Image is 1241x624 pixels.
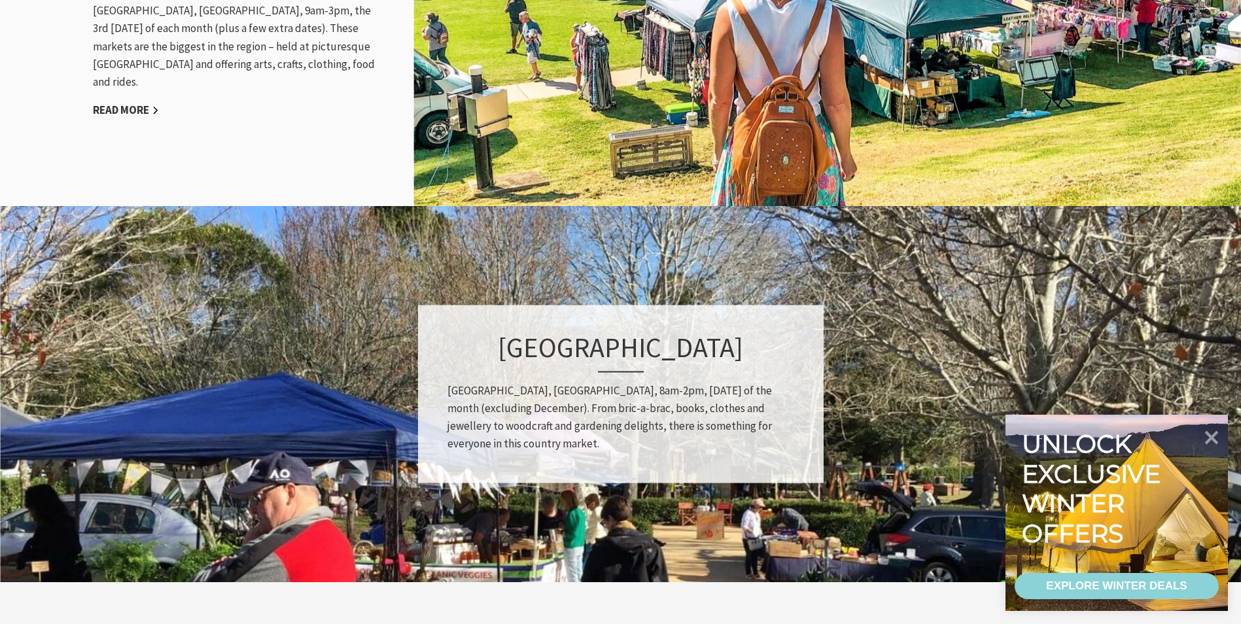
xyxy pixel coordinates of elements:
div: EXPLORE WINTER DEALS [1046,573,1187,599]
a: Read More [93,103,159,118]
a: EXPLORE WINTER DEALS [1015,573,1219,599]
h3: [GEOGRAPHIC_DATA] [447,332,794,372]
p: [GEOGRAPHIC_DATA], [GEOGRAPHIC_DATA], 8am-2pm, [DATE] of the month (excluding December). From bri... [447,382,794,453]
div: Unlock exclusive winter offers [1022,429,1166,548]
p: [GEOGRAPHIC_DATA], [GEOGRAPHIC_DATA], 9am-3pm, the 3rd [DATE] of each month (plus a few extra dat... [93,2,381,91]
